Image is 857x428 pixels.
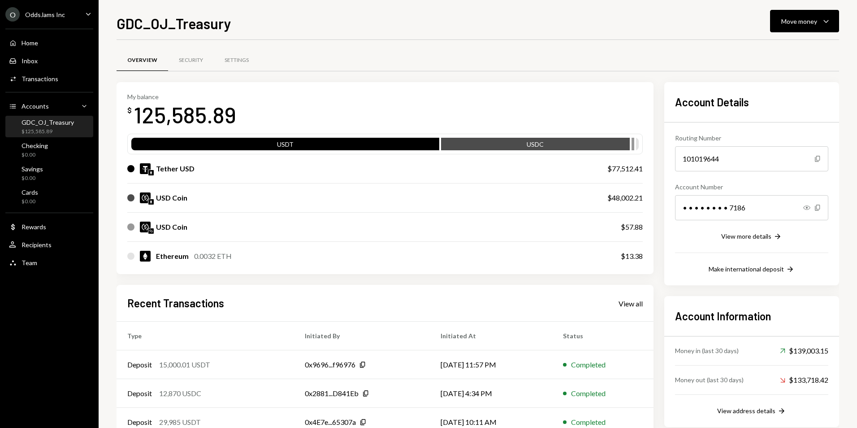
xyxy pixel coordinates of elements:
[607,163,643,174] div: $77,512.41
[675,146,828,171] div: 101019644
[22,259,37,266] div: Team
[22,57,38,65] div: Inbox
[709,265,795,275] button: Make international deposit
[156,222,187,232] div: USD Coin
[22,198,38,205] div: $0.00
[127,417,152,428] div: Deposit
[148,199,154,205] img: ethereum-mainnet
[156,192,187,203] div: USD Coin
[780,345,828,356] div: $139,003.15
[675,309,828,323] h2: Account Information
[22,128,74,135] div: $125,585.89
[675,182,828,192] div: Account Number
[127,106,132,115] div: $
[294,322,430,350] th: Initiated By
[159,388,201,399] div: 12,870 USDC
[194,251,232,262] div: 0.0032 ETH
[127,359,152,370] div: Deposit
[22,241,52,249] div: Recipients
[5,70,93,87] a: Transactions
[140,192,151,203] img: USDC
[430,350,552,379] td: [DATE] 11:57 PM
[5,236,93,253] a: Recipients
[140,222,151,232] img: USDC
[148,170,154,175] img: ethereum-mainnet
[717,407,775,415] div: View address details
[168,49,214,72] a: Security
[552,322,654,350] th: Status
[780,375,828,385] div: $133,718.42
[5,218,93,235] a: Rewards
[22,151,48,159] div: $0.00
[5,35,93,51] a: Home
[305,417,356,428] div: 0x4E7e...65307a
[619,299,643,308] div: View all
[159,417,201,428] div: 29,985 USDT
[607,192,643,203] div: $48,002.21
[675,346,739,355] div: Money in (last 30 days)
[305,388,359,399] div: 0x2881...D841Eb
[25,11,65,18] div: OddsJams Inc
[571,388,606,399] div: Completed
[5,139,93,161] a: Checking$0.00
[5,116,93,137] a: GDC_OJ_Treasury$125,585.89
[148,228,154,234] img: polygon-mainnet
[22,39,38,47] div: Home
[709,265,784,273] div: Make international deposit
[675,375,744,384] div: Money out (last 30 days)
[5,7,20,22] div: O
[621,251,643,262] div: $13.38
[156,251,189,262] div: Ethereum
[430,322,552,350] th: Initiated At
[117,49,168,72] a: Overview
[214,49,260,72] a: Settings
[22,142,48,149] div: Checking
[117,322,294,350] th: Type
[675,195,828,220] div: • • • • • • • • 7186
[5,98,93,114] a: Accounts
[127,93,236,100] div: My balance
[721,232,771,240] div: View more details
[717,406,786,416] button: View address details
[430,379,552,408] td: [DATE] 4:34 PM
[179,57,203,64] div: Security
[621,222,643,232] div: $57.88
[571,417,606,428] div: Completed
[22,188,38,196] div: Cards
[305,359,355,370] div: 0x9696...f96976
[22,165,43,173] div: Savings
[225,57,249,64] div: Settings
[127,296,224,310] h2: Recent Transactions
[159,359,210,370] div: 15,000.01 USDT
[5,254,93,271] a: Team
[117,14,231,32] h1: GDC_OJ_Treasury
[571,359,606,370] div: Completed
[127,57,157,64] div: Overview
[5,52,93,69] a: Inbox
[5,186,93,207] a: Cards$0.00
[22,223,46,231] div: Rewards
[5,162,93,184] a: Savings$0.00
[619,298,643,308] a: View all
[675,95,828,109] h2: Account Details
[140,163,151,174] img: USDT
[127,388,152,399] div: Deposit
[140,251,151,262] img: ETH
[675,133,828,143] div: Routing Number
[22,175,43,182] div: $0.00
[22,75,58,83] div: Transactions
[156,163,195,174] div: Tether USD
[134,100,236,129] div: 125,585.89
[721,232,782,242] button: View more details
[770,10,839,32] button: Move money
[22,102,49,110] div: Accounts
[441,140,630,152] div: USDC
[22,118,74,126] div: GDC_OJ_Treasury
[781,17,817,26] div: Move money
[131,140,439,152] div: USDT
